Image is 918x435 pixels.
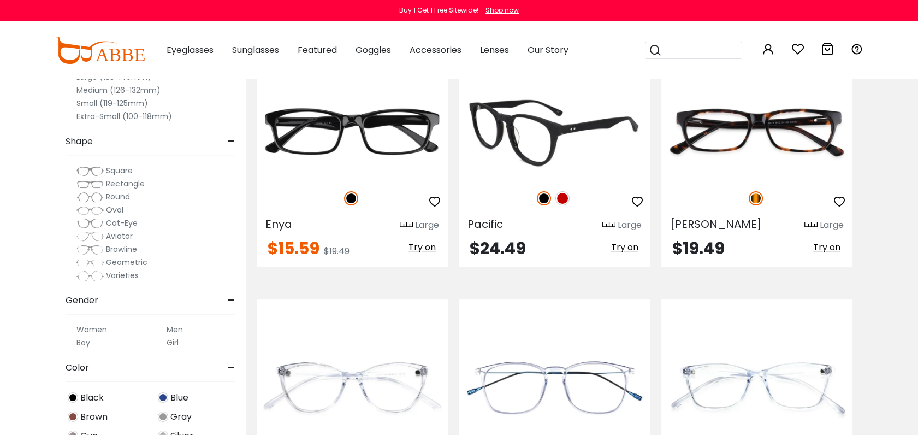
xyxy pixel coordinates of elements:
span: Try on [611,241,638,254]
span: Gender [66,287,98,314]
span: Accessories [410,44,461,56]
span: Black [80,391,104,404]
span: Shape [66,128,93,155]
img: Black [68,392,78,403]
button: Try on [405,240,439,255]
span: Lenses [480,44,509,56]
label: Small (119-125mm) [76,97,148,110]
label: Men [167,323,183,336]
span: - [228,355,235,381]
img: Black [537,191,551,205]
span: Gray [170,410,192,424]
div: Large [618,219,642,232]
img: Gray [158,412,168,422]
button: Try on [810,240,844,255]
div: Buy 1 Get 1 Free Sitewide! [399,5,478,15]
span: Our Story [528,44,568,56]
label: Medium (126-132mm) [76,84,161,97]
img: size ruler [602,221,615,230]
img: Aviator.png [76,231,104,242]
img: Round.png [76,192,104,203]
img: Brown [68,412,78,422]
span: - [228,287,235,314]
label: Boy [76,336,90,349]
span: Geometric [106,257,147,268]
span: - [228,128,235,155]
img: Blue Clinton - TR ,Light Weight [459,339,650,434]
img: Black [344,191,358,205]
div: Shop now [485,5,519,15]
img: Blue [158,392,168,403]
span: [PERSON_NAME] [670,216,762,232]
span: Aviator [106,231,133,242]
span: Goggles [356,44,391,56]
img: Tortoise Villeneuve - TR ,Universal Bridge Fit [661,84,852,179]
span: Brown [80,410,108,424]
span: Enya [265,216,292,232]
span: Pacific [467,216,503,232]
div: Large [820,219,844,232]
span: Oval [106,204,123,215]
img: Tortoise [749,191,763,205]
span: $19.49 [324,245,350,257]
span: Try on [408,241,436,254]
span: Try on [813,241,840,254]
div: Large [415,219,439,232]
img: Blue Marvel - TR ,Light Weight [661,339,852,434]
label: Women [76,323,107,336]
span: Sunglasses [232,44,279,56]
img: Black Pacific - TR ,Universal Bridge Fit [459,84,650,179]
img: Oval.png [76,205,104,216]
span: Eyeglasses [167,44,214,56]
img: Varieties.png [76,271,104,282]
span: Browline [106,244,137,255]
span: Featured [298,44,337,56]
img: Browline.png [76,244,104,255]
span: $24.49 [470,237,526,260]
img: size ruler [804,221,818,230]
button: Try on [608,240,642,255]
img: Geometric.png [76,257,104,268]
img: Blue Percy - TR ,Light Weight [257,339,448,434]
span: Cat-Eye [106,217,138,228]
span: $15.59 [268,237,319,260]
img: Square.png [76,166,104,177]
span: Color [66,355,89,381]
span: Rectangle [106,178,145,189]
img: Cat-Eye.png [76,218,104,229]
img: Rectangle.png [76,179,104,190]
span: Square [106,165,133,176]
label: Girl [167,336,179,349]
span: Round [106,191,130,202]
label: Extra-Small (100-118mm) [76,110,172,123]
span: Blue [170,391,188,404]
a: Shop now [480,5,519,15]
img: Black Enya - Acetate ,Universal Bridge Fit [257,84,448,179]
img: Red [555,191,570,205]
img: size ruler [400,221,413,230]
img: abbeglasses.com [55,37,145,64]
span: Varieties [106,270,139,281]
span: $19.49 [672,237,725,260]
